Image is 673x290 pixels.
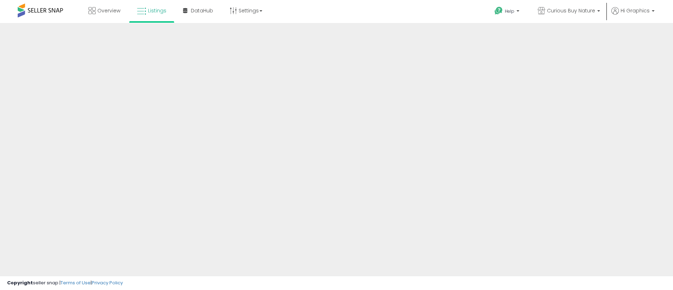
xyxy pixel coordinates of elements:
span: Listings [148,7,166,14]
div: seller snap | | [7,280,123,286]
span: Help [505,8,514,14]
span: Hi Graphics [621,7,650,14]
i: Get Help [494,6,503,15]
span: Curious Buy Nature [547,7,595,14]
a: Terms of Use [61,279,91,286]
span: DataHub [191,7,213,14]
a: Privacy Policy [92,279,123,286]
span: Overview [97,7,120,14]
a: Help [489,1,526,23]
a: Hi Graphics [611,7,655,23]
strong: Copyright [7,279,33,286]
